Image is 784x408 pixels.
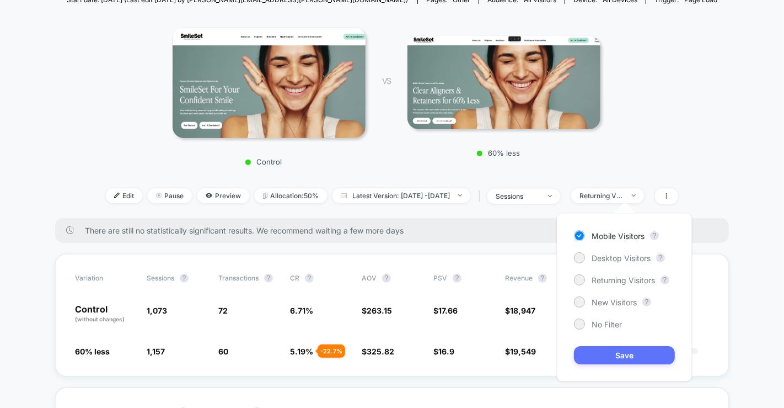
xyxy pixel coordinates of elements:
[592,253,651,263] span: Desktop Visitors
[218,347,228,356] span: 60
[106,188,142,203] span: Edit
[510,306,535,315] span: 18,947
[438,347,454,356] span: 16.9
[147,306,167,315] span: 1,073
[147,347,165,356] span: 1,157
[661,275,669,284] button: ?
[180,274,189,283] button: ?
[382,76,391,86] span: VS
[85,226,707,235] span: There are still no statistically significant results. We recommend waiting a few more days
[290,347,313,356] span: 5.19 %
[548,195,552,197] img: end
[75,316,125,322] span: (without changes)
[367,306,392,315] span: 263.15
[367,347,394,356] span: 325.82
[407,36,600,129] img: 60% less main
[505,306,535,315] span: $
[75,347,110,356] span: 60% less
[496,192,540,200] div: sessions
[167,157,360,166] p: Control
[632,194,636,197] img: end
[218,274,259,282] span: Transactions
[592,275,655,285] span: Returning Visitors
[642,298,651,306] button: ?
[318,345,345,358] div: - 22.7 %
[458,194,462,197] img: end
[505,274,533,282] span: Revenue
[332,188,470,203] span: Latest Version: [DATE] - [DATE]
[114,193,120,198] img: edit
[538,274,547,283] button: ?
[362,274,377,282] span: AOV
[382,274,391,283] button: ?
[433,306,458,315] span: $
[173,28,366,138] img: Control main
[341,193,347,198] img: calendar
[290,306,313,315] span: 6.71 %
[650,231,659,240] button: ?
[218,306,228,315] span: 72
[197,188,249,203] span: Preview
[510,347,536,356] span: 19,549
[264,274,273,283] button: ?
[305,274,314,283] button: ?
[592,298,637,307] span: New Visitors
[592,231,645,241] span: Mobile Visitors
[438,306,458,315] span: 17.66
[156,193,162,198] img: end
[290,274,299,282] span: CR
[255,188,327,203] span: Allocation: 50%
[505,347,536,356] span: $
[579,192,624,200] div: Returning Visitors
[263,193,267,199] img: rebalance
[362,347,394,356] span: $
[362,306,392,315] span: $
[148,188,192,203] span: Pause
[476,188,487,204] span: |
[433,347,454,356] span: $
[592,320,622,329] span: No Filter
[75,305,136,324] p: Control
[453,274,461,283] button: ?
[75,274,136,283] span: Variation
[656,253,665,262] button: ?
[574,346,675,364] button: Save
[147,274,174,282] span: Sessions
[402,149,595,157] p: 60% less
[433,274,447,282] span: PSV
